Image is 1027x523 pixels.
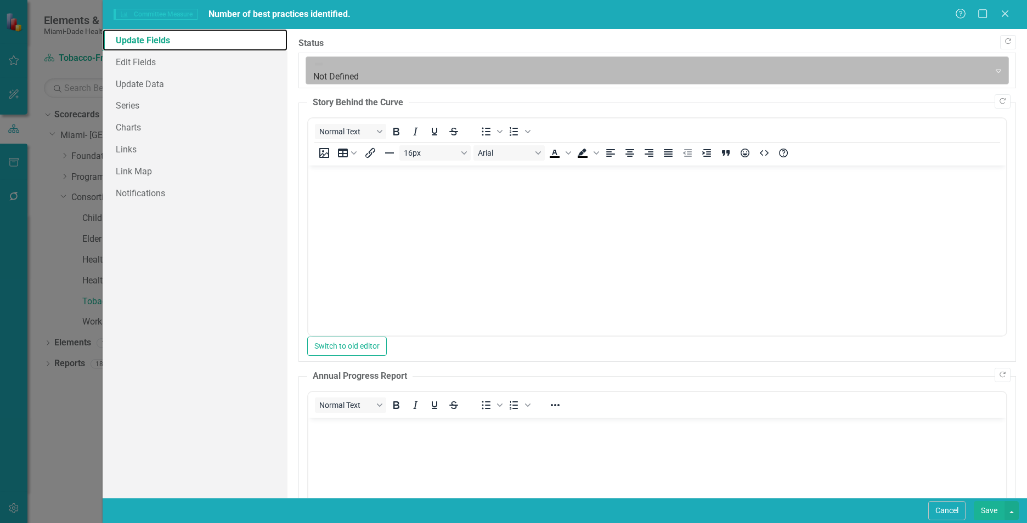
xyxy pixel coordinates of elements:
img: Not Defined [313,59,324,70]
a: Links [103,138,287,160]
iframe: Rich Text Area [308,166,1006,336]
button: Bold [387,124,405,139]
button: Table [334,145,360,161]
button: Increase indent [697,145,716,161]
span: Normal Text [319,401,373,410]
button: Align center [620,145,639,161]
div: Bullet list [477,124,504,139]
button: Strikethrough [444,397,463,413]
button: Block Normal Text [315,124,386,139]
button: Switch to old editor [307,337,387,356]
span: Committee Measure [114,9,197,20]
div: Numbered list [505,397,532,413]
label: Status [298,37,1016,50]
button: HTML Editor [755,145,774,161]
button: Help [774,145,793,161]
a: Charts [103,116,287,138]
button: Horizontal line [380,145,399,161]
span: Number of best practices identified. [208,9,351,19]
div: Numbered list [505,124,532,139]
a: Edit Fields [103,51,287,73]
button: Block Normal Text [315,397,386,413]
button: Insert/edit link [361,145,380,161]
button: Strikethrough [444,124,463,139]
button: Emojis [736,145,754,161]
button: Underline [425,397,444,413]
legend: Annual Progress Report [307,370,413,383]
div: Background color Black [573,145,601,161]
button: Bold [387,397,405,413]
button: Insert image [315,145,334,161]
a: Link Map [103,160,287,182]
button: Blockquote [716,145,735,161]
span: 16px [404,149,458,157]
button: Reveal or hide additional toolbar items [546,397,565,413]
div: Bullet list [477,397,504,413]
span: Normal Text [319,127,373,136]
button: Cancel [928,501,966,520]
button: Underline [425,124,444,139]
button: Align right [640,145,658,161]
a: Notifications [103,182,287,204]
button: Align left [601,145,620,161]
a: Series [103,94,287,116]
button: Italic [406,397,425,413]
button: Justify [659,145,678,161]
button: Save [974,501,1005,520]
button: Font Arial [473,145,545,161]
div: Text color Black [545,145,573,161]
a: Update Data [103,73,287,95]
button: Italic [406,124,425,139]
button: Decrease indent [678,145,697,161]
a: Update Fields [103,29,287,51]
legend: Story Behind the Curve [307,96,409,109]
button: Font size 16px [399,145,471,161]
span: Arial [478,149,532,157]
